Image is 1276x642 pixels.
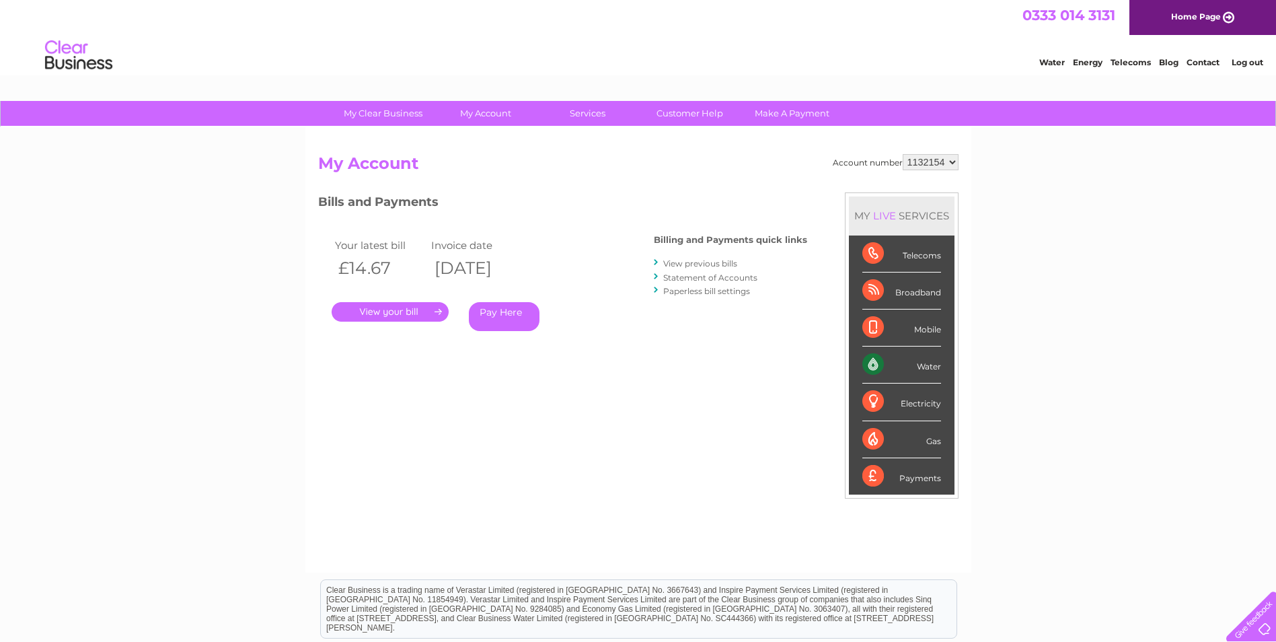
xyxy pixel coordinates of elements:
[428,236,525,254] td: Invoice date
[833,154,959,170] div: Account number
[1111,57,1151,67] a: Telecoms
[870,209,899,222] div: LIVE
[862,421,941,458] div: Gas
[862,273,941,310] div: Broadband
[332,236,428,254] td: Your latest bill
[469,302,539,331] a: Pay Here
[862,458,941,495] div: Payments
[44,35,113,76] img: logo.png
[430,101,541,126] a: My Account
[862,347,941,384] div: Water
[634,101,745,126] a: Customer Help
[318,192,807,216] h3: Bills and Payments
[737,101,848,126] a: Make A Payment
[318,154,959,180] h2: My Account
[428,254,525,282] th: [DATE]
[1039,57,1065,67] a: Water
[1022,7,1115,24] a: 0333 014 3131
[663,273,757,283] a: Statement of Accounts
[862,236,941,273] div: Telecoms
[1073,57,1102,67] a: Energy
[1187,57,1219,67] a: Contact
[862,310,941,347] div: Mobile
[328,101,439,126] a: My Clear Business
[1232,57,1263,67] a: Log out
[332,254,428,282] th: £14.67
[532,101,643,126] a: Services
[1159,57,1178,67] a: Blog
[849,197,954,235] div: MY SERVICES
[654,235,807,245] h4: Billing and Payments quick links
[321,7,956,65] div: Clear Business is a trading name of Verastar Limited (registered in [GEOGRAPHIC_DATA] No. 3667643...
[663,286,750,296] a: Paperless bill settings
[862,384,941,421] div: Electricity
[663,258,737,269] a: View previous bills
[332,302,449,322] a: .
